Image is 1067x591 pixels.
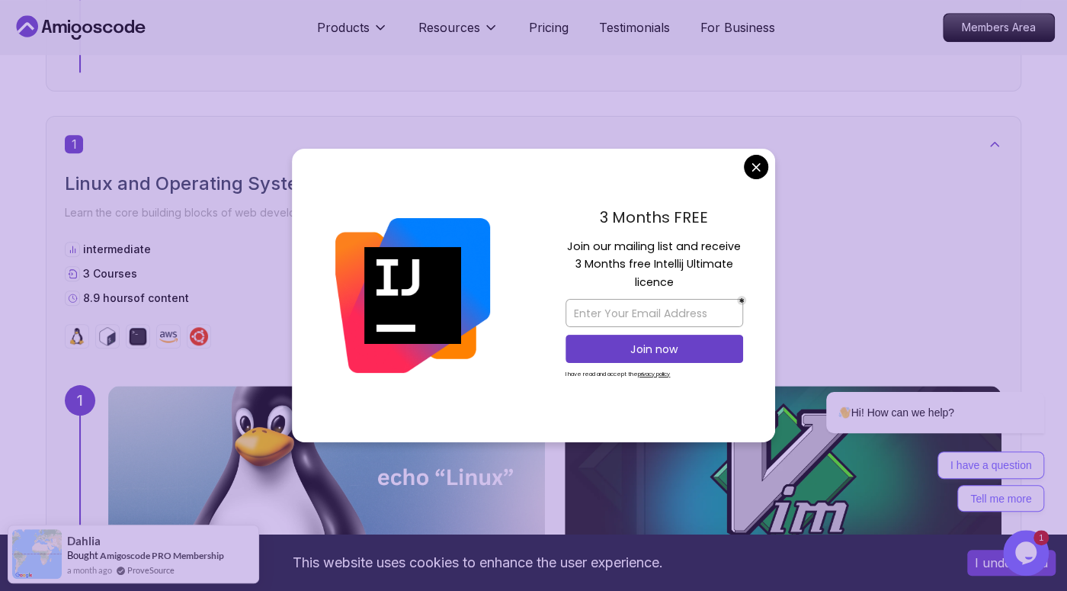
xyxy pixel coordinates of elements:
div: 1 [65,385,95,416]
div: This website uses cookies to enhance the user experience. [11,546,944,580]
p: Resources [418,18,480,37]
h2: Linux and Operating Systems [65,172,1002,196]
a: Amigoscode PRO Membership [100,550,224,561]
p: Products [317,18,370,37]
span: Dahlia [67,535,101,548]
img: ubuntu logo [190,327,208,345]
img: provesource social proof notification image [12,529,62,579]
img: linux logo [68,327,86,345]
span: a month ago [67,564,112,577]
img: bash logo [98,327,117,345]
button: Accept cookies [967,550,1056,576]
img: VIM Essentials card [565,386,1001,567]
iframe: chat widget [777,255,1052,522]
p: intermediate [83,242,151,257]
button: Resources [418,18,498,49]
span: 1 [65,135,83,153]
p: Learn the core building blocks of web development [65,202,1002,223]
img: Linux Fundamentals card [108,386,545,567]
span: 3 Courses [83,267,137,280]
img: aws logo [159,327,178,345]
a: Testimonials [599,18,670,37]
a: Pricing [529,18,569,37]
span: Bought [67,549,98,561]
button: Products [317,18,388,49]
img: terminal logo [129,327,147,345]
iframe: chat widget [1003,530,1052,576]
p: 8.9 hours of content [83,291,189,306]
p: Members Area [944,14,1054,41]
a: Members Area [943,13,1055,42]
a: For Business [700,18,775,37]
a: ProveSource [127,564,175,577]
